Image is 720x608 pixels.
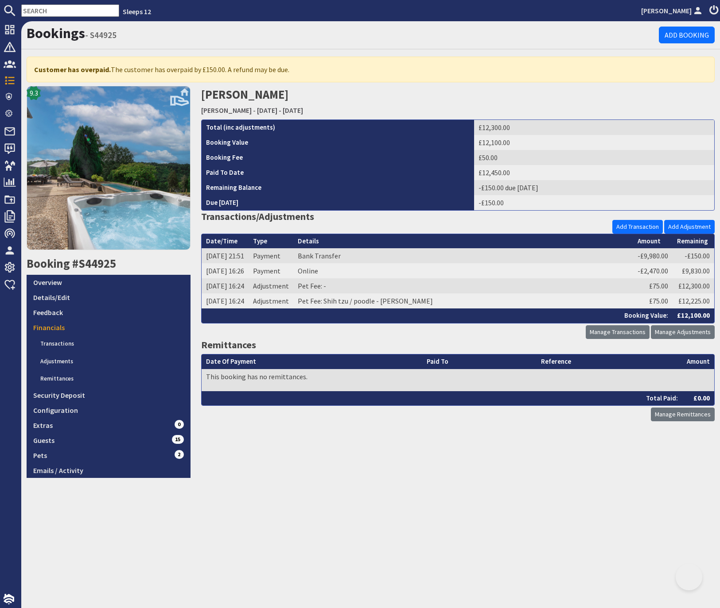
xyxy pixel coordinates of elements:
[4,594,14,604] img: staytech_i_w-64f4e8e9ee0a9c174fd5317b4b171b261742d2d393467e5bdba4413f4f884c10.svg
[202,234,249,249] th: Date/Time
[202,248,249,263] td: [DATE] 21:51
[27,57,715,82] div: The customer has overpaid by £150.00. A refund may be due.
[249,278,293,293] td: Adjustment
[27,388,191,403] a: Security Deposit
[651,408,715,421] a: Manage Remittances
[202,195,474,210] th: Due [DATE]
[537,354,682,369] th: Reference
[249,234,293,249] th: Type
[293,278,633,293] td: Pet Fee: -
[202,293,249,308] td: [DATE] 16:24
[30,88,38,98] span: 9.3
[27,305,191,320] a: Feedback
[474,165,714,180] td: £12,450.00
[202,165,474,180] th: Paid To Date
[293,263,633,278] td: Online
[202,308,673,323] th: Booking Value:
[641,5,704,16] a: [PERSON_NAME]
[27,86,191,250] img: Kennard Hall's icon
[27,463,191,478] a: Emails / Activity
[253,106,256,115] span: -
[676,564,702,590] iframe: Toggle Customer Support
[673,278,714,293] td: £12,300.00
[27,433,191,448] a: Guests15
[293,293,633,308] td: Pet Fee: Shih tzu / poodle - [PERSON_NAME]
[651,325,715,339] a: Manage Adjustments
[201,339,715,350] h3: Remittances
[202,391,682,406] th: Total Paid:
[612,220,663,234] a: Add Transaction
[249,248,293,263] td: Payment
[257,106,303,115] a: [DATE] - [DATE]
[293,234,633,249] th: Details
[633,293,673,308] td: £75.00
[201,211,715,222] h3: Transactions/Adjustments
[659,27,715,43] a: Add Booking
[633,234,673,249] th: Amount
[34,353,191,370] a: Adjustments
[673,263,714,278] td: £9,830.00
[201,86,540,117] h2: [PERSON_NAME]
[673,234,714,249] th: Remaining
[27,320,191,335] a: Financials
[202,135,474,150] th: Booking Value
[201,106,252,115] a: [PERSON_NAME]
[586,325,650,339] a: Manage Transactions
[27,403,191,418] a: Configuration
[34,65,111,74] strong: Customer has overpaid.
[474,135,714,150] td: £12,100.00
[422,354,537,369] th: Paid To
[474,120,714,135] td: £12,300.00
[34,370,191,388] a: Remittances
[175,450,184,459] span: 2
[27,86,191,256] a: 9.3
[85,30,117,40] small: - S44925
[474,150,714,165] td: £50.00
[27,257,191,271] h2: Booking #S44925
[633,248,673,263] td: -£9,980.00
[202,150,474,165] th: Booking Fee
[633,263,673,278] td: -£2,470.00
[664,220,715,234] a: Add Adjustment
[202,278,249,293] td: [DATE] 16:24
[27,24,85,42] a: Bookings
[673,248,714,263] td: -£150.00
[202,120,474,135] th: Total (inc adjustments)
[202,354,422,369] th: Date Of Payment
[293,248,633,263] td: Bank Transfer
[682,354,714,369] th: Amount
[202,180,474,195] th: Remaining Balance
[27,290,191,305] a: Details/Edit
[474,180,714,195] td: -£150.00 due [DATE]
[27,275,191,290] a: Overview
[27,418,191,433] a: Extras0
[123,7,151,16] a: Sleeps 12
[693,394,710,402] strong: £0.00
[677,311,710,319] strong: £12,100.00
[633,278,673,293] td: £75.00
[206,371,710,382] p: This booking has no remittances.
[202,263,249,278] td: [DATE] 16:26
[172,435,184,444] span: 15
[175,420,184,429] span: 0
[474,195,714,210] td: -£150.00
[21,4,119,17] input: SEARCH
[249,263,293,278] td: Payment
[673,293,714,308] td: £12,225.00
[27,448,191,463] a: Pets2
[34,335,191,353] a: Transactions
[249,293,293,308] td: Adjustment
